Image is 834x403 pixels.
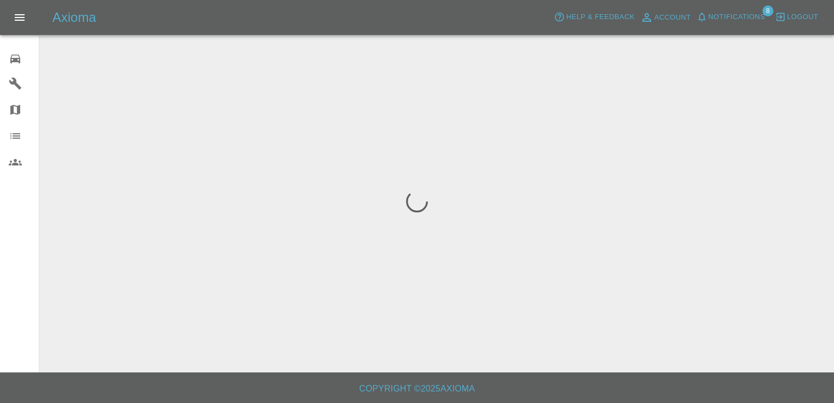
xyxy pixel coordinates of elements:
a: Account [638,9,694,26]
h6: Copyright © 2025 Axioma [9,381,825,396]
span: Notifications [708,11,765,23]
button: Open drawer [7,4,33,31]
span: 8 [762,5,773,16]
span: Logout [787,11,818,23]
button: Logout [772,9,821,26]
span: Help & Feedback [566,11,634,23]
h5: Axioma [52,9,96,26]
span: Account [654,11,691,24]
button: Help & Feedback [551,9,637,26]
button: Notifications [694,9,768,26]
